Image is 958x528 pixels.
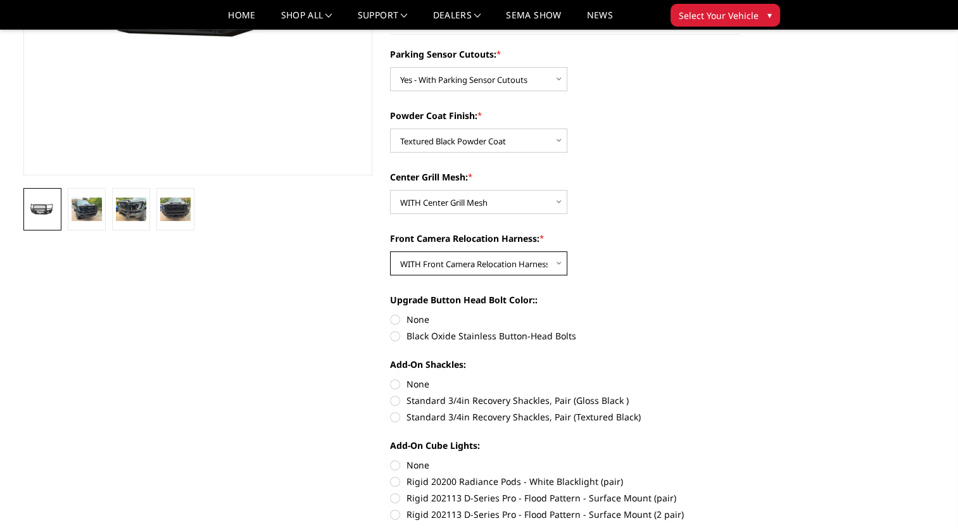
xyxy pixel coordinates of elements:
a: shop all [281,11,332,29]
label: Parking Sensor Cutouts: [390,47,740,61]
span: ▾ [767,8,772,22]
label: Standard 3/4in Recovery Shackles, Pair (Textured Black) [390,410,740,424]
img: 2024-2025 GMC 2500-3500 - A2 Series - Extreme Front Bumper (winch mount) [116,198,146,220]
a: SEMA Show [506,11,561,29]
label: Add-On Shackles: [390,358,740,371]
label: Black Oxide Stainless Button-Head Bolts [390,329,740,343]
label: None [390,458,740,472]
img: 2024-2025 GMC 2500-3500 - A2 Series - Extreme Front Bumper (winch mount) [27,203,58,217]
label: None [390,313,740,326]
label: Front Camera Relocation Harness: [390,232,740,245]
a: News [586,11,612,29]
span: Select Your Vehicle [679,9,759,22]
a: Home [228,11,255,29]
img: 2024-2025 GMC 2500-3500 - A2 Series - Extreme Front Bumper (winch mount) [72,198,102,220]
label: Upgrade Button Head Bolt Color:: [390,293,740,306]
label: Add-On Cube Lights: [390,439,740,452]
label: Rigid 202113 D-Series Pro - Flood Pattern - Surface Mount (pair) [390,491,740,505]
label: Rigid 20200 Radiance Pods - White Blacklight (pair) [390,475,740,488]
label: Powder Coat Finish: [390,109,740,122]
a: Dealers [433,11,481,29]
label: Standard 3/4in Recovery Shackles, Pair (Gloss Black ) [390,394,740,407]
button: Select Your Vehicle [671,4,780,27]
a: Support [358,11,408,29]
label: Center Grill Mesh: [390,170,740,184]
label: None [390,377,740,391]
label: Rigid 202113 D-Series Pro - Flood Pattern - Surface Mount (2 pair) [390,508,740,521]
img: 2024-2025 GMC 2500-3500 - A2 Series - Extreme Front Bumper (winch mount) [160,198,191,220]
